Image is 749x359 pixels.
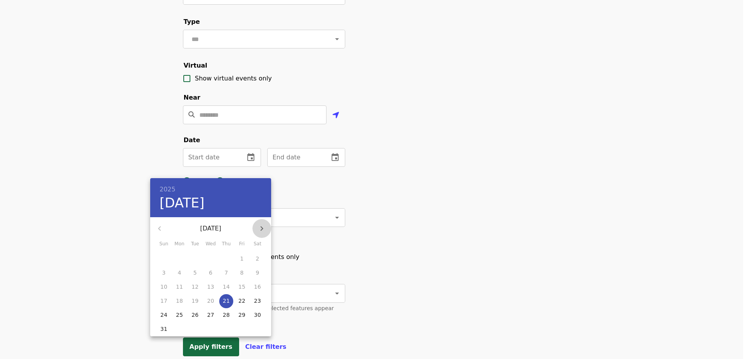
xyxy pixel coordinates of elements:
[157,322,171,336] button: 31
[188,308,202,322] button: 26
[160,184,176,195] button: 2025
[250,308,264,322] button: 30
[235,240,249,248] span: Fri
[254,311,261,319] p: 30
[223,297,230,305] p: 21
[219,240,233,248] span: Thu
[188,240,202,248] span: Tue
[238,297,245,305] p: 22
[172,240,186,248] span: Mon
[223,311,230,319] p: 28
[160,325,167,333] p: 31
[250,294,264,308] button: 23
[207,311,214,319] p: 27
[160,311,167,319] p: 24
[238,311,245,319] p: 29
[169,224,252,233] p: [DATE]
[157,240,171,248] span: Sun
[250,240,264,248] span: Sat
[235,294,249,308] button: 22
[176,311,183,319] p: 25
[157,308,171,322] button: 24
[235,308,249,322] button: 29
[219,294,233,308] button: 21
[172,308,186,322] button: 25
[254,297,261,305] p: 23
[160,195,204,211] button: [DATE]
[204,240,218,248] span: Wed
[192,311,199,319] p: 26
[219,308,233,322] button: 28
[204,308,218,322] button: 27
